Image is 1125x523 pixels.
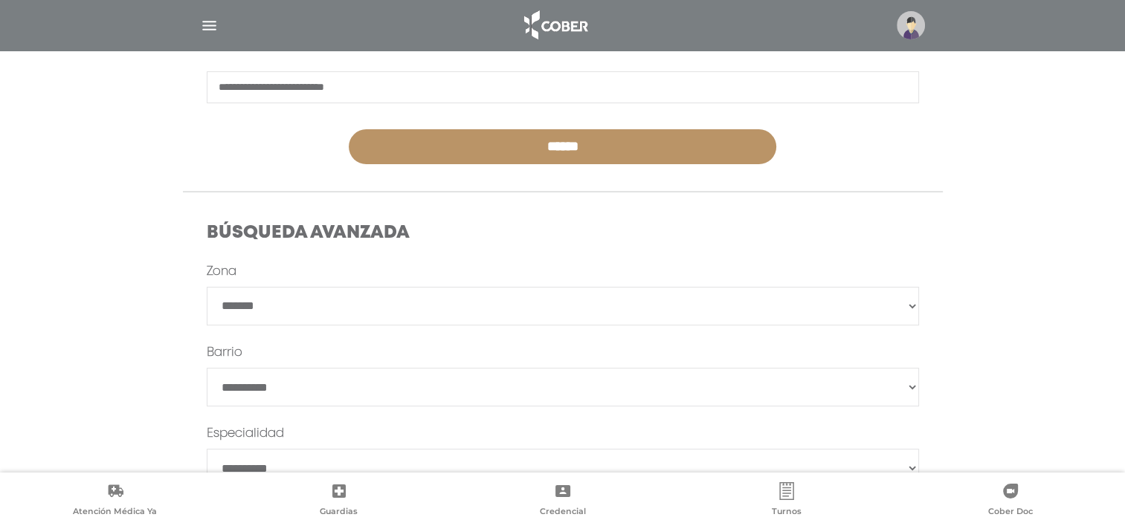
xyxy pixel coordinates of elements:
span: Credencial [540,506,586,519]
span: Guardias [320,506,358,519]
img: Cober_menu-lines-white.svg [200,16,219,35]
label: Barrio [207,344,242,362]
img: logo_cober_home-white.png [516,7,594,43]
a: Atención Médica Ya [3,482,227,520]
a: Guardias [227,482,451,520]
span: Cober Doc [988,506,1033,519]
label: Zona [207,263,236,281]
a: Turnos [674,482,898,520]
span: Turnos [772,506,802,519]
h4: Búsqueda Avanzada [207,223,919,244]
span: Atención Médica Ya [73,506,157,519]
img: profile-placeholder.svg [897,11,925,39]
a: Credencial [451,482,674,520]
label: Especialidad [207,425,284,443]
a: Cober Doc [898,482,1122,520]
